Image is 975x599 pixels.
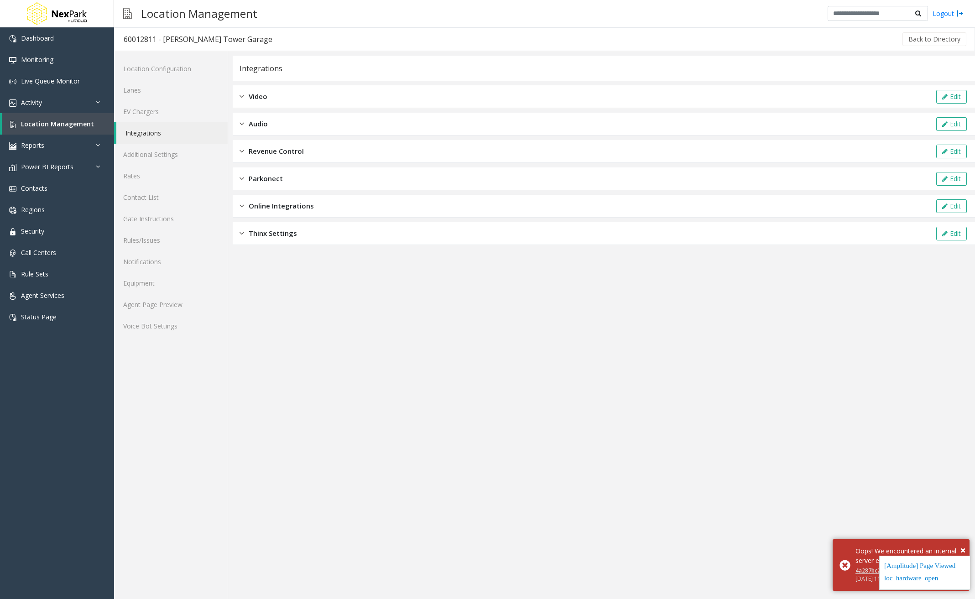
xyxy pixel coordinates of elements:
[936,172,967,186] button: Edit
[240,173,244,184] img: closed
[884,573,965,585] div: loc_hardware_open
[114,208,228,229] a: Gate Instructions
[123,2,132,25] img: pageIcon
[9,57,16,64] img: 'icon'
[2,113,114,135] a: Location Management
[114,79,228,101] a: Lanes
[884,561,965,573] div: [Amplitude] Page Viewed
[956,9,964,18] img: logout
[855,567,954,574] a: 4a287bc2fcd9dd1ef13e9efeaa243db7
[114,101,228,122] a: EV Chargers
[936,117,967,131] button: Edit
[21,55,53,64] span: Monitoring
[9,228,16,235] img: 'icon'
[9,292,16,300] img: 'icon'
[21,291,64,300] span: Agent Services
[240,228,244,239] img: closed
[136,2,262,25] h3: Location Management
[114,229,228,251] a: Rules/Issues
[21,98,42,107] span: Activity
[936,145,967,158] button: Edit
[21,248,56,257] span: Call Centers
[249,146,304,156] span: Revenue Control
[116,122,228,144] a: Integrations
[960,543,965,557] button: Close
[9,142,16,150] img: 'icon'
[9,99,16,107] img: 'icon'
[21,313,57,321] span: Status Page
[124,33,272,45] div: 60012811 - [PERSON_NAME] Tower Garage
[114,251,228,272] a: Notifications
[9,121,16,128] img: 'icon'
[936,90,967,104] button: Edit
[114,58,228,79] a: Location Configuration
[9,271,16,278] img: 'icon'
[21,205,45,214] span: Regions
[936,227,967,240] button: Edit
[21,184,47,193] span: Contacts
[21,162,73,171] span: Power BI Reports
[9,164,16,171] img: 'icon'
[114,144,228,165] a: Additional Settings
[114,315,228,337] a: Voice Bot Settings
[9,78,16,85] img: 'icon'
[9,250,16,257] img: 'icon'
[21,120,94,128] span: Location Management
[249,173,283,184] span: Parkonect
[21,34,54,42] span: Dashboard
[240,63,282,74] div: Integrations
[114,272,228,294] a: Equipment
[114,187,228,208] a: Contact List
[249,228,297,239] span: Thinx Settings
[21,227,44,235] span: Security
[114,165,228,187] a: Rates
[21,141,44,150] span: Reports
[249,201,314,211] span: Online Integrations
[960,544,965,556] span: ×
[9,35,16,42] img: 'icon'
[855,546,963,565] div: Oops! We encountered an internal server error. Please try again later.
[240,91,244,102] img: closed
[855,575,963,583] div: [DATE] 11:32:33 GMT
[240,201,244,211] img: closed
[933,9,964,18] a: Logout
[902,32,966,46] button: Back to Directory
[21,270,48,278] span: Rule Sets
[936,199,967,213] button: Edit
[9,185,16,193] img: 'icon'
[240,119,244,129] img: closed
[9,314,16,321] img: 'icon'
[249,91,267,102] span: Video
[249,119,268,129] span: Audio
[21,77,80,85] span: Live Queue Monitor
[114,294,228,315] a: Agent Page Preview
[240,146,244,156] img: closed
[9,207,16,214] img: 'icon'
